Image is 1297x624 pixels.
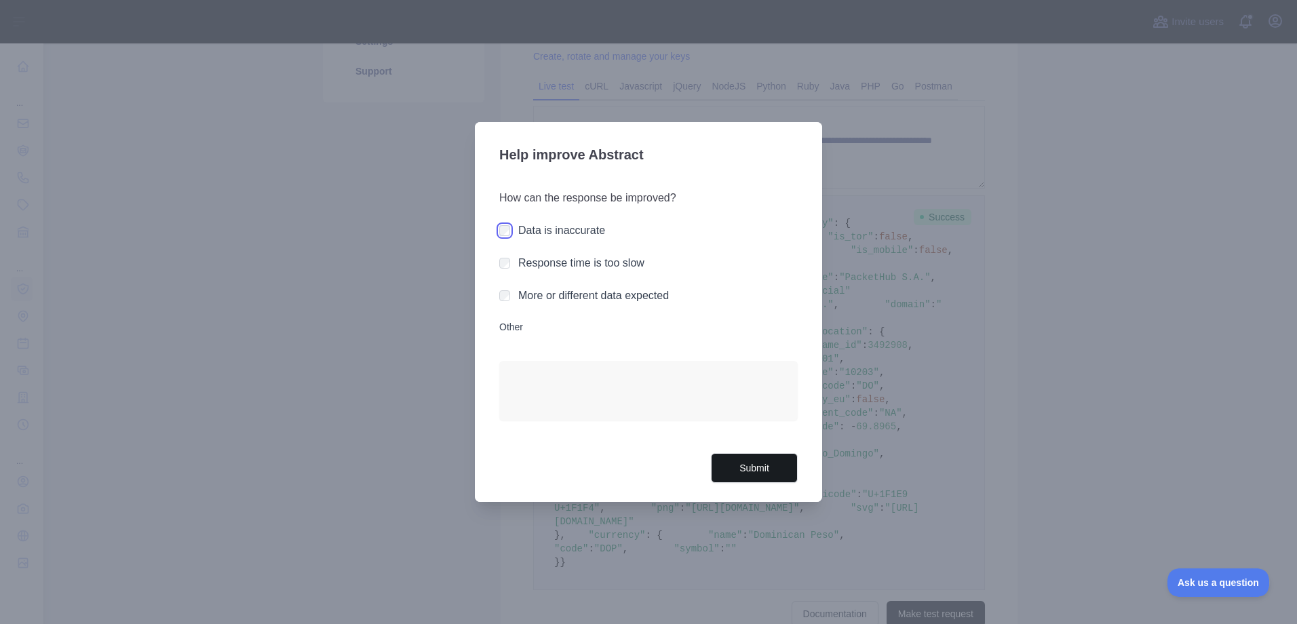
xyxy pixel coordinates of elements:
h3: How can the response be improved? [499,190,798,206]
iframe: Toggle Customer Support [1167,568,1270,597]
label: Other [499,320,798,334]
label: More or different data expected [518,290,669,301]
h3: Help improve Abstract [499,138,798,174]
label: Response time is too slow [518,257,644,269]
label: Data is inaccurate [518,225,605,236]
button: Submit [711,453,798,484]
